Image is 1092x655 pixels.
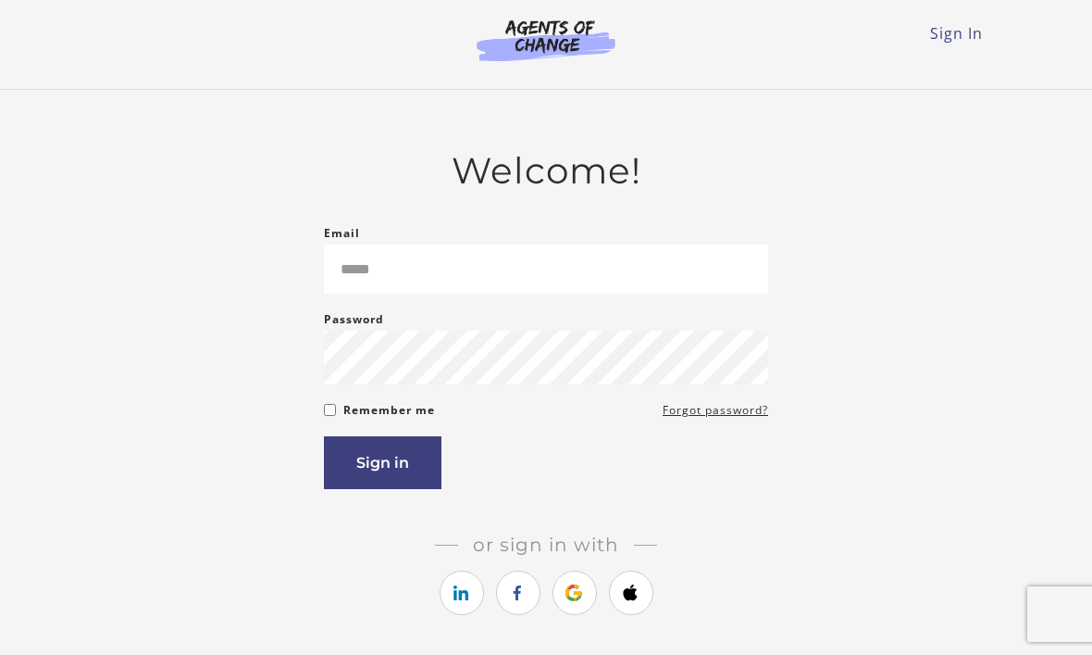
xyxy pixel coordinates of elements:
label: Remember me [343,399,435,422]
a: Forgot password? [663,399,768,422]
a: https://courses.thinkific.com/users/auth/google?ss%5Breferral%5D=&ss%5Buser_return_to%5D=&ss%5Bvi... [552,571,597,615]
button: Sign in [324,436,441,489]
label: Password [324,309,384,331]
a: https://courses.thinkific.com/users/auth/linkedin?ss%5Breferral%5D=&ss%5Buser_return_to%5D=&ss%5B... [440,571,484,615]
label: Email [324,222,360,245]
a: https://courses.thinkific.com/users/auth/facebook?ss%5Breferral%5D=&ss%5Buser_return_to%5D=&ss%5B... [496,571,540,615]
a: Sign In [930,23,983,44]
img: Agents of Change Logo [457,19,635,61]
a: https://courses.thinkific.com/users/auth/apple?ss%5Breferral%5D=&ss%5Buser_return_to%5D=&ss%5Bvis... [609,571,653,615]
h2: Welcome! [324,149,768,193]
span: Or sign in with [458,534,634,556]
